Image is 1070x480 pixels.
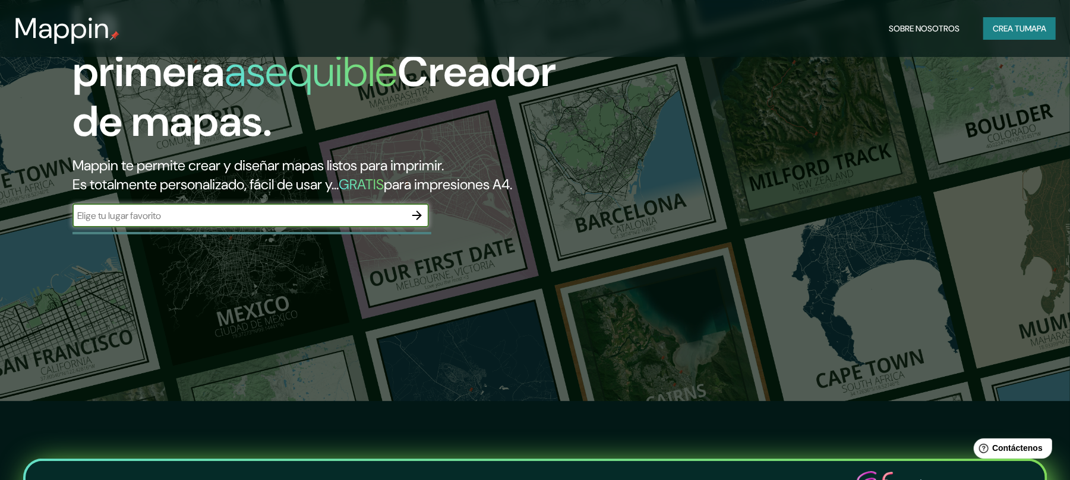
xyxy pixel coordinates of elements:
[72,209,405,222] input: Elige tu lugar favorito
[993,23,1025,34] font: Crea tu
[72,44,556,149] font: Creador de mapas.
[384,175,512,193] font: para impresiones A4.
[72,156,444,174] font: Mappin te permite crear y diseñar mapas listos para imprimir.
[14,9,110,47] font: Mappin
[225,44,397,99] font: asequible
[884,17,964,40] button: Sobre nosotros
[72,175,339,193] font: Es totalmente personalizado, fácil de usar y...
[110,31,119,40] img: pin de mapeo
[1025,23,1046,34] font: mapa
[889,23,959,34] font: Sobre nosotros
[964,434,1057,467] iframe: Lanzador de widgets de ayuda
[983,17,1056,40] button: Crea tumapa
[339,175,384,193] font: GRATIS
